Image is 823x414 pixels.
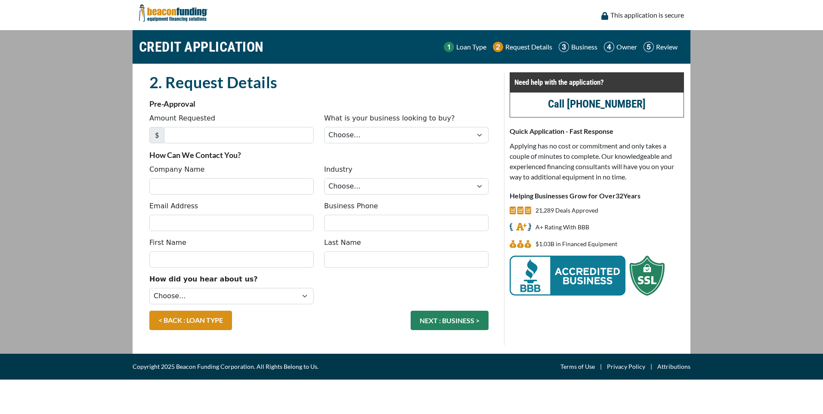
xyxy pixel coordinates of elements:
label: Email Address [149,201,198,211]
label: Industry [324,164,353,175]
p: Applying has no cost or commitment and only takes a couple of minutes to complete. Our knowledgea... [510,141,684,182]
p: This application is secure [610,10,684,20]
img: Step 4 [604,42,614,52]
label: How did you hear about us? [149,274,258,284]
span: | [595,361,607,372]
p: Loan Type [456,42,486,52]
span: $ [149,127,164,143]
p: $1.03B in Financed Equipment [535,239,617,249]
label: Company Name [149,164,204,175]
img: Step 1 [444,42,454,52]
p: Need help with the application? [514,77,679,87]
p: Pre-Approval [149,99,489,109]
img: lock icon to convery security [601,12,608,20]
a: Privacy Policy [607,361,645,372]
label: Last Name [324,238,361,248]
span: 32 [616,192,623,200]
img: Step 5 [644,42,654,52]
span: | [645,361,657,372]
a: < BACK : LOAN TYPE [149,311,232,330]
label: What is your business looking to buy? [324,113,455,124]
p: Request Details [505,42,552,52]
img: Step 2 [493,42,503,52]
p: Helping Businesses Grow for Over Years [510,191,684,201]
h1: CREDIT APPLICATION [139,34,264,59]
label: First Name [149,238,186,248]
a: Attributions [657,361,690,372]
p: Quick Application - Fast Response [510,126,684,136]
p: Owner [616,42,637,52]
button: NEXT : BUSINESS > [411,311,489,330]
label: Amount Requested [149,113,215,124]
label: Business Phone [324,201,378,211]
a: Call [PHONE_NUMBER] [548,98,646,110]
a: Terms of Use [560,361,595,372]
img: BBB Acredited Business and SSL Protection [510,256,665,296]
p: How Can We Contact You? [149,150,489,160]
p: 21,289 Deals Approved [535,205,598,216]
p: Business [571,42,597,52]
p: Review [656,42,678,52]
span: Copyright 2025 Beacon Funding Corporation. All Rights Belong to Us. [133,361,319,372]
p: A+ Rating With BBB [535,222,589,232]
h2: 2. Request Details [149,72,489,92]
img: Step 3 [559,42,569,52]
